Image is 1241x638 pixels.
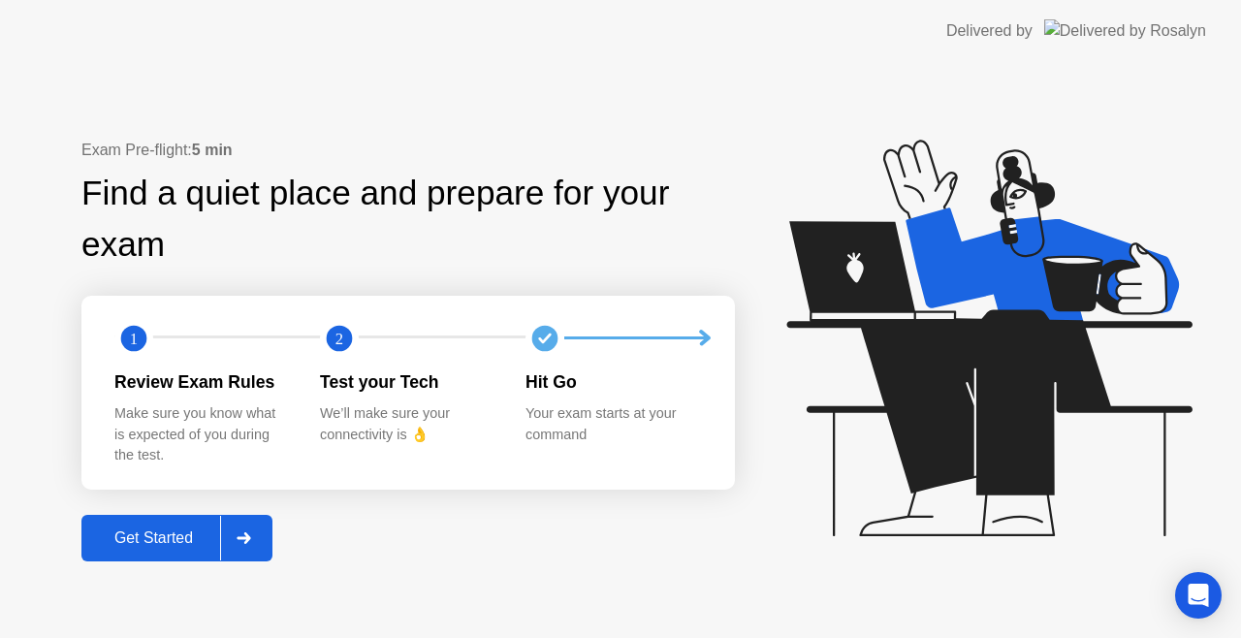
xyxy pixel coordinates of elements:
[525,369,700,395] div: Hit Go
[81,139,735,162] div: Exam Pre-flight:
[320,403,494,445] div: We’ll make sure your connectivity is 👌
[87,529,220,547] div: Get Started
[192,142,233,158] b: 5 min
[946,19,1033,43] div: Delivered by
[81,168,735,271] div: Find a quiet place and prepare for your exam
[1044,19,1206,42] img: Delivered by Rosalyn
[335,329,343,347] text: 2
[320,369,494,395] div: Test your Tech
[114,403,289,466] div: Make sure you know what is expected of you during the test.
[130,329,138,347] text: 1
[114,369,289,395] div: Review Exam Rules
[1175,572,1222,619] div: Open Intercom Messenger
[81,515,272,561] button: Get Started
[525,403,700,445] div: Your exam starts at your command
